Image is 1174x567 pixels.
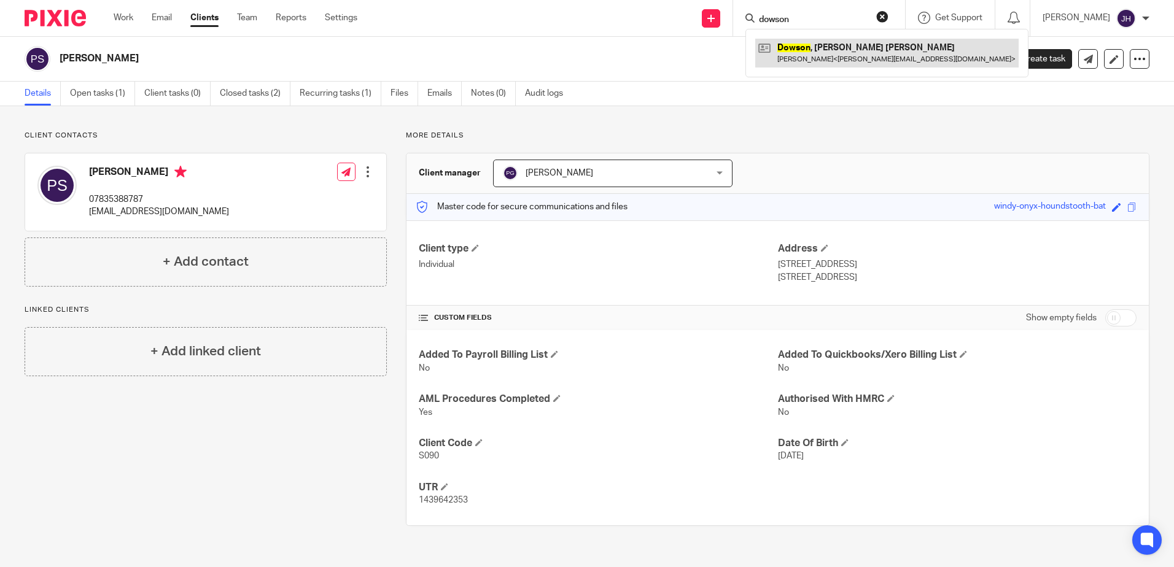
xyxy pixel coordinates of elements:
h4: + Add contact [163,252,249,271]
span: S090 [419,452,439,460]
p: Linked clients [25,305,387,315]
p: More details [406,131,1149,141]
p: [EMAIL_ADDRESS][DOMAIN_NAME] [89,206,229,218]
p: [STREET_ADDRESS] [778,258,1137,271]
h4: UTR [419,481,777,494]
a: Work [114,12,133,24]
span: No [778,364,789,372]
a: Open tasks (1) [70,82,135,106]
i: Primary [174,166,187,178]
h4: Authorised With HMRC [778,393,1137,406]
img: svg%3E [25,46,50,72]
span: 1439642353 [419,496,468,504]
h4: + Add linked client [150,342,261,361]
p: [PERSON_NAME] [1043,12,1110,24]
a: Create task [1001,49,1072,69]
h2: [PERSON_NAME] [60,52,798,65]
img: Pixie [25,10,86,26]
a: Recurring tasks (1) [300,82,381,106]
span: No [778,408,789,417]
h4: Added To Quickbooks/Xero Billing List [778,349,1137,361]
a: Notes (0) [471,82,516,106]
span: [DATE] [778,452,804,460]
a: Reports [276,12,306,24]
h4: AML Procedures Completed [419,393,777,406]
p: [STREET_ADDRESS] [778,271,1137,283]
a: Clients [190,12,219,24]
h3: Client manager [419,167,481,179]
a: Emails [427,82,462,106]
span: No [419,364,430,372]
h4: [PERSON_NAME] [89,166,229,181]
img: svg%3E [37,166,77,205]
a: Client tasks (0) [144,82,211,106]
h4: Date Of Birth [778,437,1137,450]
h4: CUSTOM FIELDS [419,313,777,323]
input: Search [758,15,868,26]
a: Audit logs [525,82,572,106]
img: svg%3E [1116,9,1136,28]
h4: Added To Payroll Billing List [419,349,777,361]
h4: Address [778,242,1137,255]
a: Closed tasks (2) [220,82,290,106]
span: Get Support [935,13,982,22]
p: Client contacts [25,131,387,141]
a: Settings [325,12,357,24]
label: Show empty fields [1026,312,1097,324]
h4: Client type [419,242,777,255]
button: Clear [876,10,888,23]
p: 07835388787 [89,193,229,206]
span: [PERSON_NAME] [526,169,593,177]
p: Individual [419,258,777,271]
a: Team [237,12,257,24]
p: Master code for secure communications and files [416,201,628,213]
img: svg%3E [503,166,518,180]
div: windy-onyx-houndstooth-bat [994,200,1106,214]
a: Email [152,12,172,24]
span: Yes [419,408,432,417]
a: Details [25,82,61,106]
h4: Client Code [419,437,777,450]
a: Files [391,82,418,106]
